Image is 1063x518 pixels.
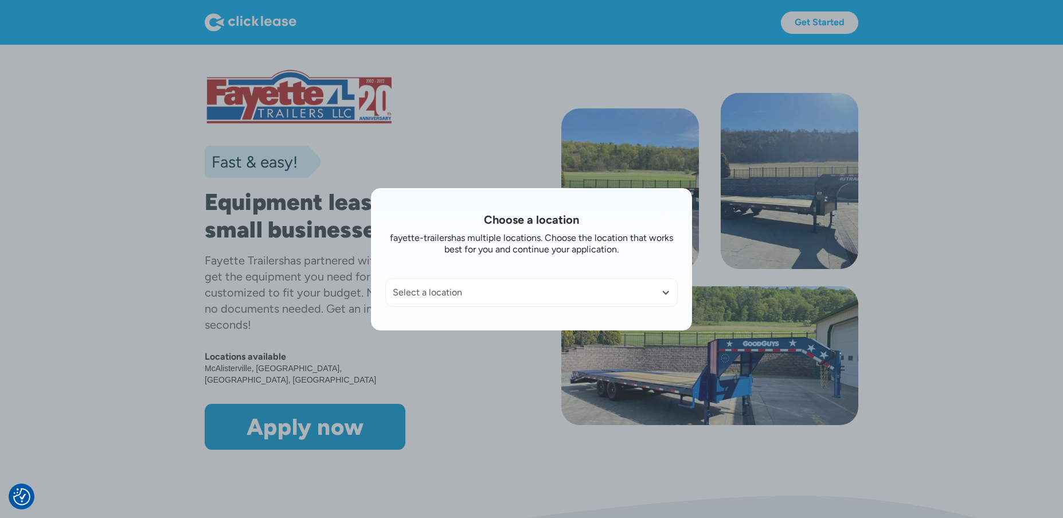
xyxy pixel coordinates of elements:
[390,232,451,243] div: fayette-trailers
[13,488,30,505] button: Consent Preferences
[444,232,673,255] div: has multiple locations. Choose the location that works best for you and continue your application.
[393,287,670,298] div: Select a location
[385,212,678,228] h1: Choose a location
[13,488,30,505] img: Revisit consent button
[386,279,677,306] div: Select a location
